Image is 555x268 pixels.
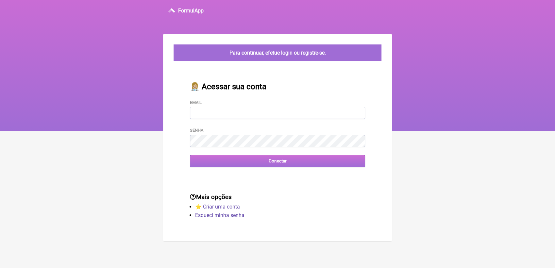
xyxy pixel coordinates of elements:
div: Para continuar, efetue login ou registre-se. [174,44,381,61]
label: Senha [190,128,203,133]
h3: Mais opções [190,193,365,201]
h3: FormulApp [178,8,204,14]
input: Conectar [190,155,365,167]
a: ⭐️ Criar uma conta [195,204,240,210]
a: Esqueci minha senha [195,212,244,218]
h2: 👩🏼‍⚕️ Acessar sua conta [190,82,365,91]
label: Email [190,100,202,105]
